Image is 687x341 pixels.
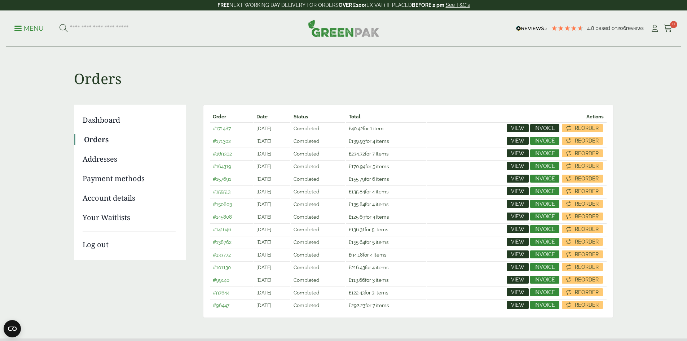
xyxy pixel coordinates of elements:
[83,154,176,165] a: Addresses
[534,252,555,257] span: Invoice
[256,176,272,182] time: [DATE]
[534,265,555,270] span: Invoice
[534,227,555,232] span: Invoice
[507,250,529,258] a: View
[349,126,363,131] span: 40.42
[562,162,603,170] a: Reorder
[14,24,44,33] p: Menu
[511,163,524,169] span: View
[213,214,232,220] a: #145808
[507,225,529,233] a: View
[507,263,529,271] a: View
[530,288,559,296] a: Invoice
[213,239,232,245] a: #138762
[349,176,351,182] span: £
[534,290,555,295] span: Invoice
[562,276,603,284] a: Reorder
[575,138,599,143] span: Reorder
[256,265,272,270] time: [DATE]
[587,25,595,31] span: 4.8
[626,25,644,31] span: reviews
[349,138,351,144] span: £
[291,211,345,223] td: Completed
[213,201,232,207] a: #150803
[349,176,365,182] span: 155.79
[575,214,599,219] span: Reorder
[346,148,426,159] td: for 7 items
[670,21,677,28] span: 0
[14,24,44,31] a: Menu
[530,200,559,208] a: Invoice
[256,239,272,245] time: [DATE]
[346,160,426,172] td: for 5 items
[349,151,365,157] span: 234.72
[349,163,365,169] span: 170.94
[74,47,613,87] h1: Orders
[256,302,272,308] time: [DATE]
[562,124,603,132] a: Reorder
[511,239,524,244] span: View
[534,163,555,169] span: Invoice
[83,115,176,126] a: Dashboard
[511,138,524,143] span: View
[507,175,529,183] a: View
[256,163,272,169] time: [DATE]
[349,214,365,220] span: 125.69
[530,276,559,284] a: Invoice
[291,160,345,172] td: Completed
[349,302,351,308] span: £
[562,225,603,233] a: Reorder
[213,290,229,296] a: #97644
[412,2,444,8] strong: BEFORE 2 pm
[349,252,351,258] span: £
[349,227,351,232] span: £
[256,189,272,194] time: [DATE]
[650,25,659,32] i: My Account
[534,302,555,307] span: Invoice
[346,135,426,147] td: for 4 items
[562,238,603,246] a: Reorder
[349,265,351,270] span: £
[507,288,529,296] a: View
[575,265,599,270] span: Reorder
[507,162,529,170] a: View
[511,227,524,232] span: View
[562,263,603,271] a: Reorder
[446,2,470,8] a: See T&C's
[349,302,365,308] span: 292.23
[256,277,272,283] time: [DATE]
[575,189,599,194] span: Reorder
[575,277,599,282] span: Reorder
[507,301,529,309] a: View
[213,189,230,194] a: #155513
[349,163,351,169] span: £
[562,213,603,220] a: Reorder
[534,201,555,206] span: Invoice
[349,290,351,296] span: £
[83,173,176,184] a: Payment methods
[534,189,555,194] span: Invoice
[346,173,426,185] td: for 6 items
[346,249,426,261] td: for 4 items
[575,151,599,156] span: Reorder
[256,214,272,220] time: [DATE]
[83,193,176,204] a: Account details
[575,201,599,206] span: Reorder
[213,163,231,169] a: #164319
[291,148,345,159] td: Completed
[516,26,547,31] img: REVIEWS.io
[511,189,524,194] span: View
[4,320,21,337] button: Open CMP widget
[575,302,599,307] span: Reorder
[346,122,426,134] td: for 1 item
[530,250,559,258] a: Invoice
[562,187,603,195] a: Reorder
[291,261,345,273] td: Completed
[530,162,559,170] a: Invoice
[507,200,529,208] a: View
[507,149,529,157] a: View
[562,301,603,309] a: Reorder
[511,290,524,295] span: View
[291,249,345,261] td: Completed
[530,263,559,271] a: Invoice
